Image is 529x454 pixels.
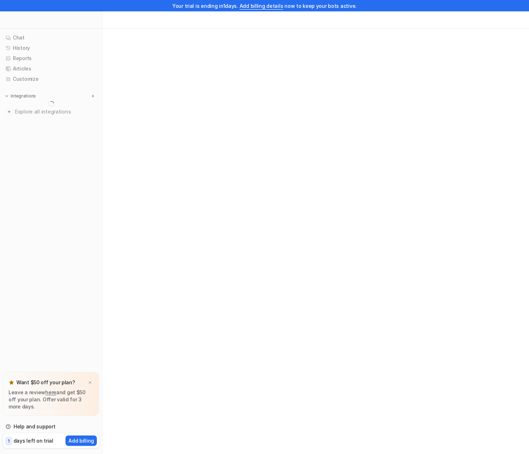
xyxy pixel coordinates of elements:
a: Help and support [3,422,99,432]
img: menu_add.svg [90,94,95,99]
span: Explore all integrations [15,106,96,117]
p: Leave a review and get $50 off your plan. Offer valid for 3 more days. [9,389,94,410]
p: days left on trial [14,437,53,444]
img: expand menu [4,94,9,99]
a: History [3,43,99,53]
a: Reports [3,53,99,63]
a: Add billing details [240,3,283,9]
button: Add billing [66,435,97,446]
p: Integrations [11,93,36,99]
a: Explore all integrations [3,107,99,117]
img: star [9,380,14,385]
img: explore all integrations [6,108,13,115]
p: 1 [8,438,10,444]
p: Want $50 off your plan? [16,379,75,386]
a: here [45,389,56,395]
a: Customize [3,74,99,84]
p: Add billing [68,437,94,444]
button: Integrations [3,93,38,100]
img: x [88,380,92,385]
a: Articles [3,64,99,74]
a: Chat [3,33,99,43]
